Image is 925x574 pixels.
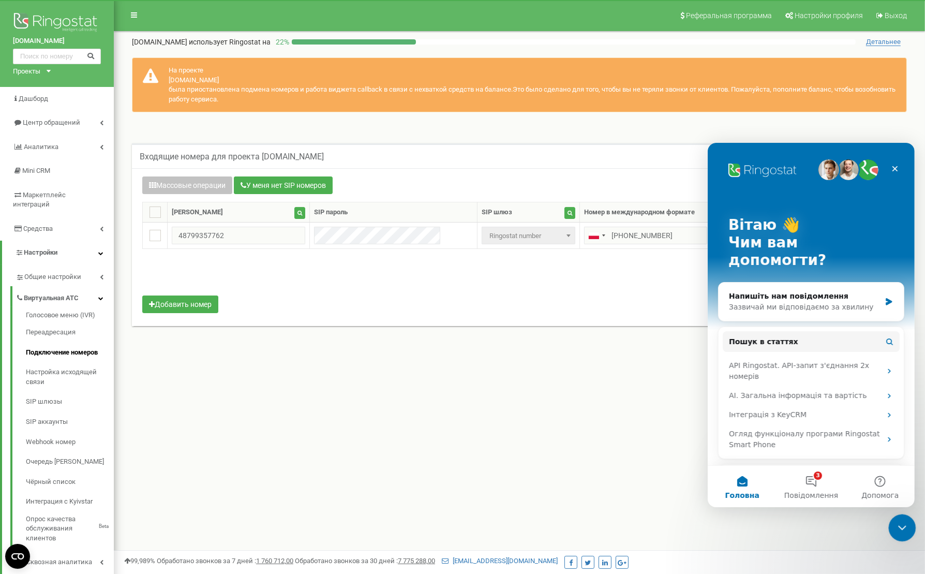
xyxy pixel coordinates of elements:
[23,119,80,126] span: Центр обращений
[16,265,114,286] a: Общие настройки
[16,286,114,307] a: Виртуальная АТС
[26,412,114,432] a: SIP аккаунты
[26,432,114,452] a: Webhook номер
[140,152,324,161] h5: Входящие номера для проекта [DOMAIN_NAME]
[256,557,293,565] u: 1 760 712,00
[5,544,30,569] button: Open CMP widget
[398,557,435,565] u: 7 775 288,00
[189,38,271,46] span: использует Ringostat на
[24,143,58,151] span: Аналитика
[26,311,114,323] a: Голосовое меню (IVR)
[26,343,114,363] a: Подключение номеров
[26,322,114,343] a: Переадресация
[24,248,57,256] span: Настройки
[13,67,40,77] div: Проекты
[142,296,218,313] button: Добавить номер
[2,241,114,265] a: Настройки
[22,167,50,174] span: Mini CRM
[686,11,772,20] span: Реферальная программа
[295,557,435,565] span: Обработано звонков за 30 дней :
[708,143,915,507] iframe: Intercom live chat
[124,557,155,565] span: 99,989%
[26,492,114,512] a: Интеграция с Kyivstar
[132,57,907,112] div: На проекте [DOMAIN_NAME] была приостановлена подмена номеров и работа виджета callback в связи с ...
[26,557,92,567] span: Сквозная аналитика
[157,557,293,565] span: Обработано звонков за 7 дней :
[442,557,558,565] a: [EMAIL_ADDRESS][DOMAIN_NAME]
[13,191,66,209] span: Маркетплейс интеграций
[482,227,575,244] span: Ringostat number
[885,11,907,20] span: Выход
[889,514,916,542] iframe: Intercom live chat
[172,208,223,217] div: [PERSON_NAME]
[23,225,53,232] span: Средства
[24,293,79,303] span: Виртуальная АТС
[26,512,114,543] a: Опрос качества обслуживания клиентовBeta
[482,208,512,217] div: SIP шлюз
[132,37,271,47] p: [DOMAIN_NAME]
[16,550,114,571] a: Сквозная аналитика
[309,202,477,223] th: SIP пароль
[234,176,333,194] button: У меня нет SIP номеров
[142,176,232,194] button: Массовые операции
[24,272,81,282] span: Общие настройки
[584,208,695,217] div: Номер в международном формате
[866,38,901,46] span: Детальнее
[19,95,48,102] span: Дашборд
[795,11,863,20] span: Настройки профиля
[13,36,101,46] a: [DOMAIN_NAME]
[13,49,101,64] input: Поиск по номеру
[26,362,114,392] a: Настройка исходящей связи
[584,227,707,244] input: 512 345 678
[26,452,114,472] a: Очередь [PERSON_NAME]
[26,472,114,492] a: Чёрный список
[485,229,571,243] span: Ringostat number
[271,37,292,47] p: 22 %
[13,10,101,36] img: Ringostat logo
[26,392,114,412] a: SIP шлюзы
[585,227,608,244] div: Telephone country code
